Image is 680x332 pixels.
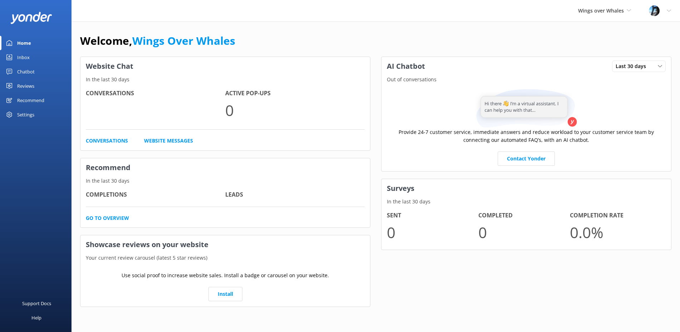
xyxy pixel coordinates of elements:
[80,76,370,83] p: In the last 30 days
[86,89,225,98] h4: Conversations
[616,62,650,70] span: Last 30 days
[381,76,671,83] p: Out of conversations
[225,190,365,199] h4: Leads
[381,57,430,76] h3: AI Chatbot
[22,296,51,311] div: Support Docs
[225,98,365,122] p: 0
[478,211,570,220] h4: Completed
[17,50,30,64] div: Inbox
[80,57,370,76] h3: Website Chat
[132,33,235,48] a: Wings Over Whales
[80,32,235,49] h1: Welcome,
[86,190,225,199] h4: Completions
[570,220,661,244] p: 0.0 %
[381,198,671,206] p: In the last 30 days
[86,214,129,222] a: Go to overview
[11,12,52,24] img: yonder-white-logo.png
[649,5,660,16] img: 145-1635463833.jpg
[17,93,44,107] div: Recommend
[17,107,34,122] div: Settings
[17,36,31,50] div: Home
[387,128,666,144] p: Provide 24-7 customer service, immediate answers and reduce workload to your customer service tea...
[17,64,35,79] div: Chatbot
[387,220,478,244] p: 0
[578,7,624,14] span: Wings over Whales
[144,137,193,145] a: Website Messages
[31,311,41,325] div: Help
[474,89,578,128] img: assistant...
[208,287,242,301] a: Install
[498,151,555,166] a: Contact Yonder
[225,89,365,98] h4: Active Pop-ups
[381,179,671,198] h3: Surveys
[80,235,370,254] h3: Showcase reviews on your website
[80,177,370,185] p: In the last 30 days
[86,137,128,145] a: Conversations
[122,271,329,279] p: Use social proof to increase website sales. Install a badge or carousel on your website.
[570,211,661,220] h4: Completion Rate
[80,158,370,177] h3: Recommend
[387,211,478,220] h4: Sent
[17,79,34,93] div: Reviews
[478,220,570,244] p: 0
[80,254,370,262] p: Your current review carousel (latest 5 star reviews)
